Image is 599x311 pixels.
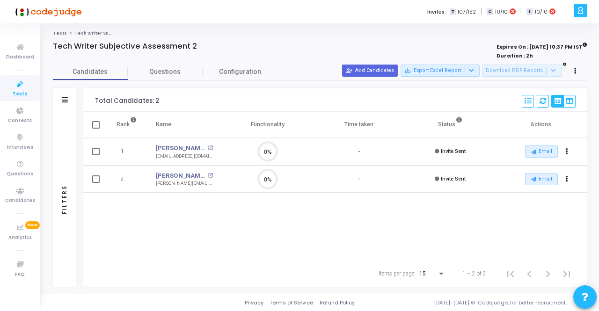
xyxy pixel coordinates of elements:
button: Actions [561,145,574,159]
div: [DATE]-[DATE] © Codejudge, for better recruitment. [355,299,587,307]
img: logo [12,2,82,21]
a: Refund Policy [320,299,355,307]
h4: Tech Writer Subjective Assessment 2 [53,42,197,51]
div: View Options [551,95,576,108]
span: I [526,8,533,15]
button: Previous page [520,264,539,283]
div: [EMAIL_ADDRESS][DOMAIN_NAME] [156,153,213,160]
strong: Expires On : [DATE] 10:37 PM IST [497,41,587,51]
span: Analytics [8,234,32,242]
span: Candidates [5,197,35,205]
span: Questions [128,67,203,77]
td: 2 [107,166,146,193]
div: - [358,175,360,183]
span: T [450,8,456,15]
span: 10/10 [535,8,548,16]
span: | [520,7,522,16]
a: [PERSON_NAME] [156,144,205,153]
button: First page [501,264,520,283]
th: Actions [496,112,587,138]
div: Filters [60,148,69,251]
a: Privacy [245,299,263,307]
span: Candidates [53,67,128,77]
span: Tests [13,90,27,98]
mat-icon: open_in_new [208,145,213,151]
button: Download PDF Reports [482,65,562,77]
th: Functionality [222,112,314,138]
button: Add Candidates [342,65,398,77]
span: 15 [419,270,426,277]
label: Invites: [427,8,446,16]
td: 1 [107,138,146,166]
div: Time taken [344,119,373,130]
span: New [25,221,40,229]
a: [PERSON_NAME] [156,171,205,181]
span: Invite Sent [441,176,466,182]
span: | [481,7,482,16]
button: Actions [561,173,574,186]
div: 1 – 2 of 2 [462,269,486,278]
span: 107/152 [458,8,476,16]
span: Questions [7,170,33,178]
mat-icon: save_alt [404,67,411,74]
th: Rank [107,112,146,138]
button: Email [525,145,558,158]
button: Export Excel Report [401,65,480,77]
span: Invite Sent [441,148,466,154]
span: Tech Writer Subjective Assessment 2 [74,30,162,36]
mat-icon: open_in_new [208,173,213,178]
a: Tests [53,30,67,36]
div: Name [156,119,171,130]
div: Total Candidates: 2 [95,97,159,105]
nav: breadcrumb [53,30,587,36]
button: Email [525,173,558,185]
th: Status [405,112,496,138]
button: Next page [539,264,557,283]
span: 10/10 [495,8,508,16]
span: Configuration [219,67,261,77]
a: Terms of Service [270,299,313,307]
mat-select: Items per page: [419,271,446,277]
span: FAQ [15,271,25,279]
button: Last page [557,264,576,283]
div: Items per page: [379,269,416,278]
strong: Duration : 2h [497,52,533,59]
span: Contests [8,117,32,125]
div: - [358,148,360,156]
mat-icon: person_add_alt [346,67,352,74]
span: C [487,8,493,15]
div: [PERSON_NAME][EMAIL_ADDRESS][PERSON_NAME][DOMAIN_NAME] [156,180,213,187]
span: Interviews [7,144,33,152]
span: Dashboard [6,53,34,61]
